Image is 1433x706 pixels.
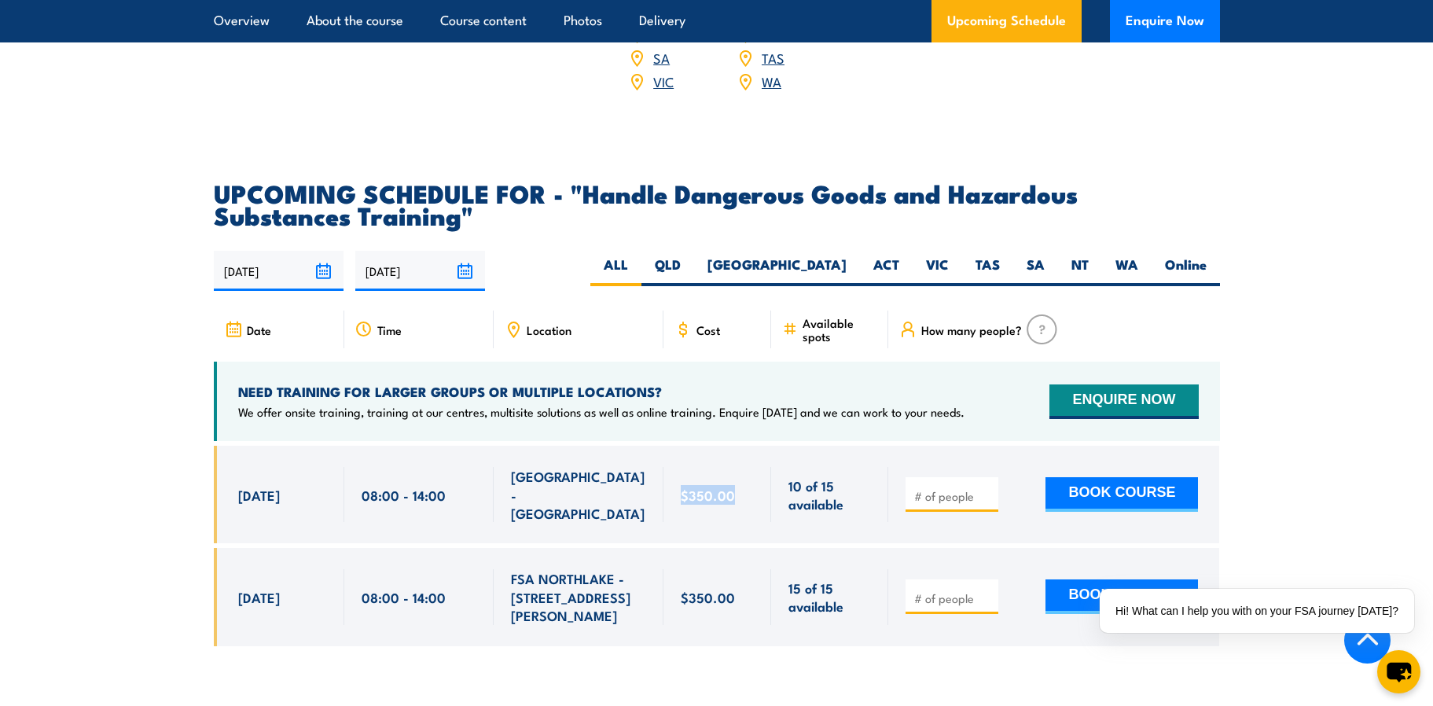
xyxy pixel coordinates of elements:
[762,48,784,67] a: TAS
[247,323,271,336] span: Date
[788,579,871,616] span: 15 of 15 available
[653,48,670,67] a: SA
[238,588,280,606] span: [DATE]
[681,486,735,504] span: $350.00
[590,256,641,286] label: ALL
[511,569,646,624] span: FSA NORTHLAKE - [STREET_ADDRESS][PERSON_NAME]
[860,256,913,286] label: ACT
[641,256,694,286] label: QLD
[914,590,993,606] input: # of people
[1100,589,1414,633] div: Hi! What can I help you with on your FSA journey [DATE]?
[1058,256,1102,286] label: NT
[1045,477,1198,512] button: BOOK COURSE
[238,404,965,420] p: We offer onsite training, training at our centres, multisite solutions as well as online training...
[1152,256,1220,286] label: Online
[362,486,446,504] span: 08:00 - 14:00
[214,182,1220,226] h2: UPCOMING SCHEDULE FOR - "Handle Dangerous Goods and Hazardous Substances Training"
[238,383,965,400] h4: NEED TRAINING FOR LARGER GROUPS OR MULTIPLE LOCATIONS?
[1013,256,1058,286] label: SA
[377,323,402,336] span: Time
[921,323,1022,336] span: How many people?
[681,588,735,606] span: $350.00
[362,588,446,606] span: 08:00 - 14:00
[1045,579,1198,614] button: BOOK COURSE
[694,256,860,286] label: [GEOGRAPHIC_DATA]
[1102,256,1152,286] label: WA
[696,323,720,336] span: Cost
[1377,650,1420,693] button: chat-button
[803,316,877,343] span: Available spots
[914,488,993,504] input: # of people
[214,251,344,291] input: From date
[511,467,646,522] span: [GEOGRAPHIC_DATA] - [GEOGRAPHIC_DATA]
[962,256,1013,286] label: TAS
[1049,384,1198,419] button: ENQUIRE NOW
[762,72,781,90] a: WA
[238,486,280,504] span: [DATE]
[355,251,485,291] input: To date
[788,476,871,513] span: 10 of 15 available
[913,256,962,286] label: VIC
[527,323,571,336] span: Location
[653,72,674,90] a: VIC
